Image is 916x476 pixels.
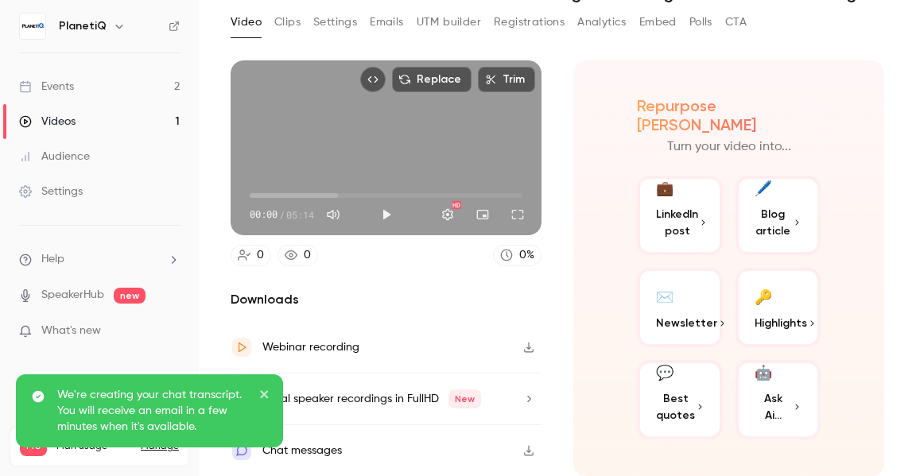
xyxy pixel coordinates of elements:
[736,176,821,255] button: 🖊️Blog article
[656,362,673,384] div: 💬
[313,10,357,35] button: Settings
[502,199,534,230] button: Full screen
[656,206,698,239] span: LinkedIn post
[257,247,264,264] div: 0
[755,284,772,308] div: 🔑
[689,10,712,35] button: Polls
[41,323,101,339] span: What's new
[274,10,301,35] button: Clips
[262,338,359,357] div: Webinar recording
[448,389,481,408] span: New
[639,10,677,35] button: Embed
[41,251,64,268] span: Help
[467,199,499,230] button: Turn on miniplayer
[755,178,772,199] div: 🖊️
[370,10,403,35] button: Emails
[736,268,821,347] button: 🔑Highlights
[19,251,180,268] li: help-dropdown-opener
[452,201,461,209] div: HD
[304,247,311,264] div: 0
[494,10,565,35] button: Registrations
[493,245,541,266] a: 0%
[637,268,723,347] button: ✉️Newsletter
[736,360,821,439] button: 🤖Ask Ai...
[250,207,314,222] div: 00:00
[59,18,107,34] h6: PlanetiQ
[262,389,481,408] div: Local speaker recordings in FullHD
[755,206,793,239] span: Blog article
[19,149,90,164] div: Audience
[755,362,772,384] div: 🤖
[278,245,318,266] a: 0
[317,199,349,230] button: Mute
[478,67,535,92] button: Trim
[114,288,146,304] span: new
[656,315,717,331] span: Newsletter
[262,441,342,460] div: Chat messages
[725,10,747,35] button: CTA
[637,96,821,134] h2: Repurpose [PERSON_NAME]
[755,390,793,424] span: Ask Ai...
[19,114,76,130] div: Videos
[417,10,481,35] button: UTM builder
[279,207,285,222] span: /
[577,10,627,35] button: Analytics
[392,67,472,92] button: Replace
[432,199,464,230] button: Settings
[259,387,270,406] button: close
[231,290,541,309] h2: Downloads
[755,315,807,331] span: Highlights
[371,199,402,230] button: Play
[231,10,262,35] button: Video
[41,287,104,304] a: SpeakerHub
[637,360,723,439] button: 💬Best quotes
[231,245,271,266] a: 0
[656,284,673,308] div: ✉️
[19,79,74,95] div: Events
[20,14,45,39] img: PlanetiQ
[57,387,248,435] p: We're creating your chat transcript. You will receive an email in a few minutes when it's available.
[250,207,278,222] span: 00:00
[667,137,791,157] p: Turn your video into...
[656,390,695,424] span: Best quotes
[637,176,723,255] button: 💼LinkedIn post
[360,67,386,92] button: Embed video
[19,184,83,199] div: Settings
[519,247,534,264] div: 0 %
[286,207,314,222] span: 05:14
[656,178,673,199] div: 💼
